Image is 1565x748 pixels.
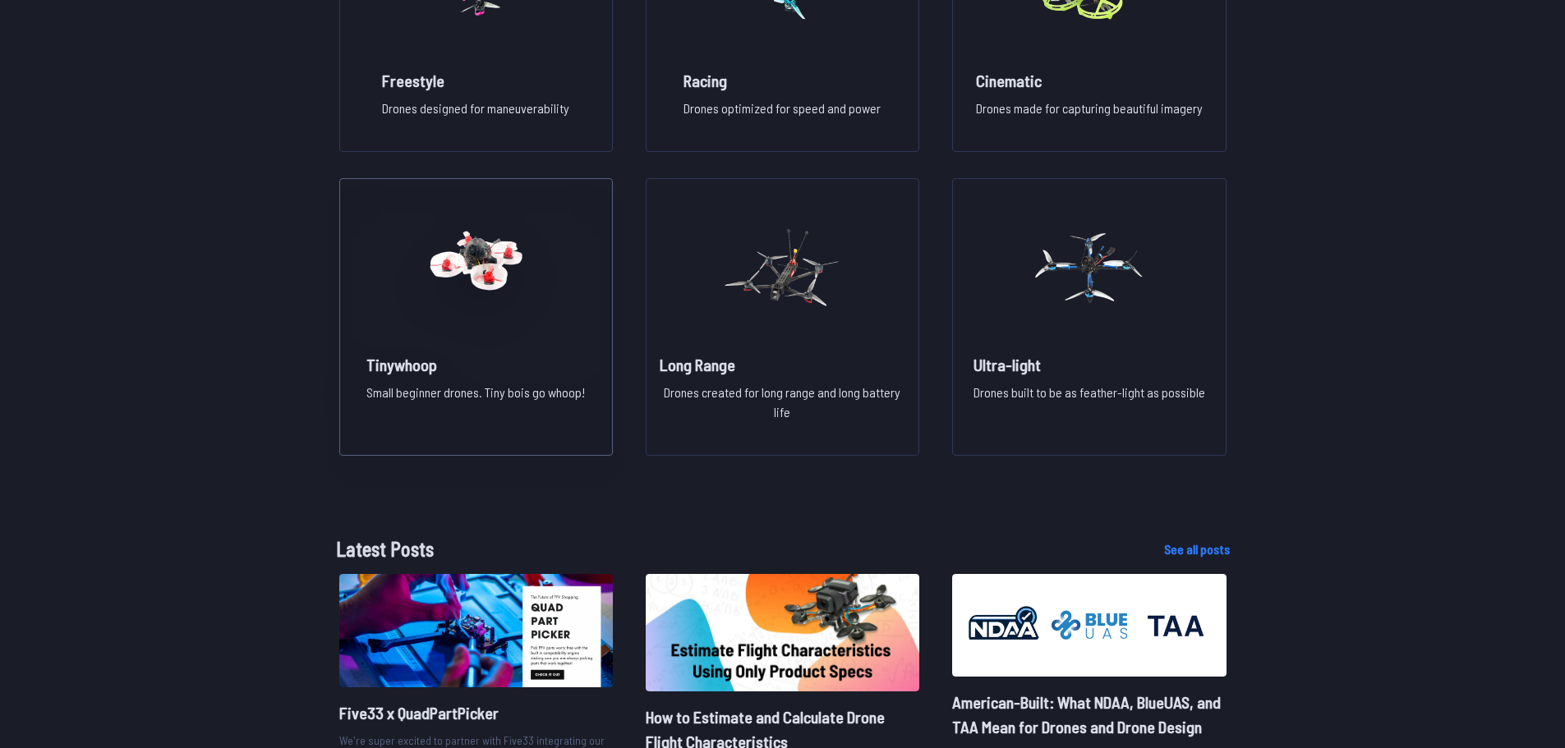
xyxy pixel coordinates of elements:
[366,383,585,435] p: Small beginner drones. Tiny bois go whoop!
[1030,195,1148,340] img: image of category
[952,574,1226,677] img: image of post
[382,69,569,92] h2: Freestyle
[684,69,881,92] h2: Racing
[339,574,613,686] img: image of post
[339,178,613,456] a: image of categoryTinywhoopSmall beginner drones. Tiny bois go whoop!
[684,99,881,131] p: Drones optimized for speed and power
[723,195,841,340] img: image of category
[366,353,585,376] h2: Tinywhoop
[382,99,569,131] p: Drones designed for maneuverability
[976,69,1203,92] h2: Cinematic
[974,353,1205,376] h2: Ultra-light
[660,383,905,435] p: Drones created for long range and long battery life
[1164,539,1230,559] a: See all posts
[952,690,1226,739] h2: American-Built: What NDAA, BlueUAS, and TAA Mean for Drones and Drone Design
[646,178,919,456] a: image of categoryLong RangeDrones created for long range and long battery life
[339,700,613,725] h2: Five33 x QuadPartPicker
[974,383,1205,435] p: Drones built to be as feather-light as possible
[646,574,919,691] img: image of post
[976,99,1203,131] p: Drones made for capturing beautiful imagery
[336,535,1138,564] h1: Latest Posts
[660,353,905,376] h2: Long Range
[952,178,1226,456] a: image of categoryUltra-lightDrones built to be as feather-light as possible
[417,195,535,340] img: image of category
